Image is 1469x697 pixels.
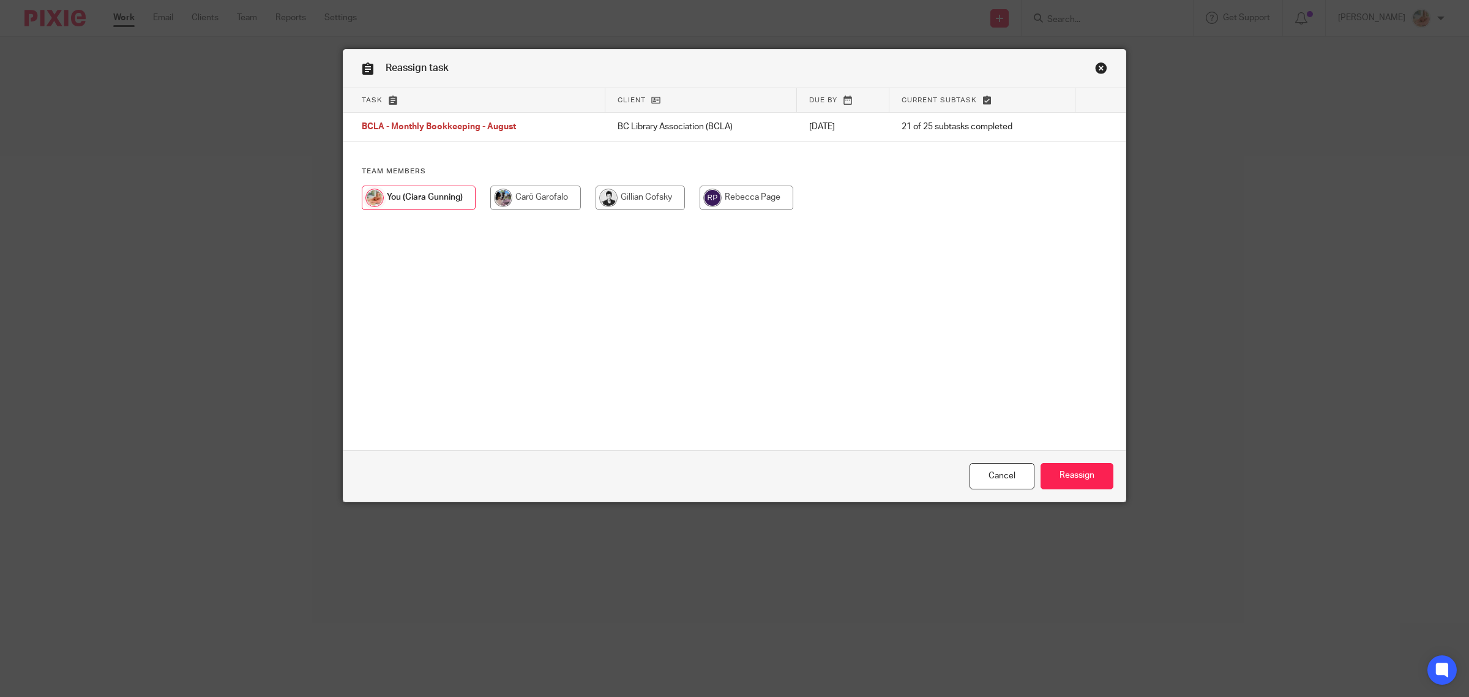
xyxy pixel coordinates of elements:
[362,123,516,132] span: BCLA - Monthly Bookkeeping - August
[618,121,785,133] p: BC Library Association (BCLA)
[1095,62,1107,78] a: Close this dialog window
[889,113,1075,142] td: 21 of 25 subtasks completed
[362,97,383,104] span: Task
[809,121,877,133] p: [DATE]
[362,167,1107,176] h4: Team members
[1041,463,1113,489] input: Reassign
[618,97,646,104] span: Client
[809,97,837,104] span: Due by
[902,97,977,104] span: Current subtask
[386,63,449,73] span: Reassign task
[970,463,1034,489] a: Close this dialog window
